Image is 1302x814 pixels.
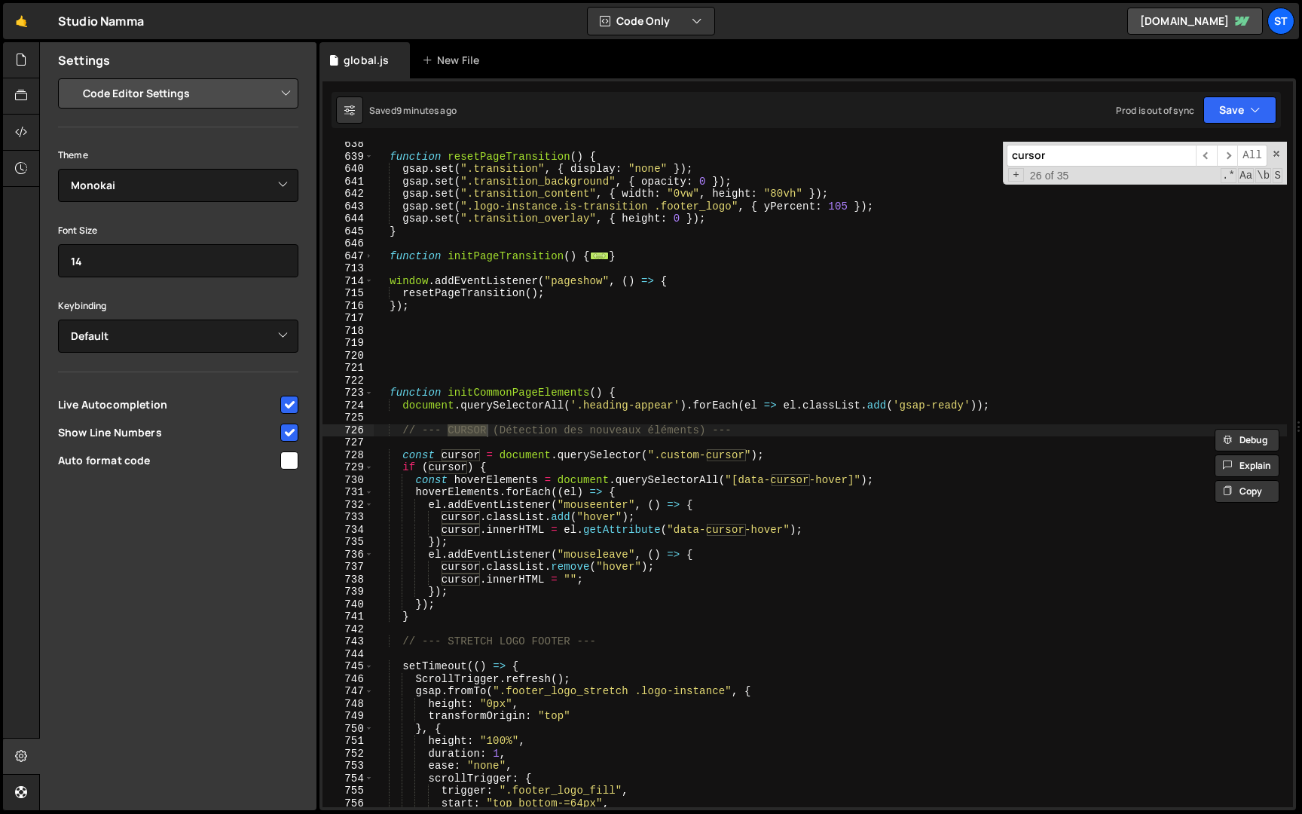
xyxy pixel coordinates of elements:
div: 726 [322,424,374,437]
div: 739 [322,586,374,598]
div: 742 [322,623,374,636]
div: 756 [322,797,374,810]
div: 743 [322,635,374,648]
div: 717 [322,312,374,325]
div: 719 [322,337,374,350]
div: 747 [322,685,374,698]
span: Search In Selection [1273,168,1282,183]
div: 727 [322,436,374,449]
span: Whole Word Search [1255,168,1271,183]
div: 736 [322,549,374,562]
span: ​ [1217,145,1238,167]
div: 735 [322,536,374,549]
label: Font Size [58,223,97,238]
a: [DOMAIN_NAME] [1127,8,1263,35]
span: Show Line Numbers [58,425,278,440]
div: 734 [322,524,374,537]
div: 755 [322,785,374,797]
div: 728 [322,449,374,462]
span: Toggle Replace mode [1008,168,1024,182]
h2: Settings [58,52,110,69]
div: 754 [322,773,374,785]
div: 748 [322,698,374,711]
span: Auto format code [58,453,278,468]
div: 642 [322,188,374,200]
span: ​ [1196,145,1217,167]
div: 733 [322,511,374,524]
span: ... [590,251,610,259]
span: CaseSensitive Search [1238,168,1254,183]
div: 714 [322,275,374,288]
label: Theme [58,148,88,163]
button: Code Only [588,8,714,35]
div: 729 [322,461,374,474]
button: Explain [1215,454,1279,477]
div: 639 [322,151,374,164]
div: global.js [344,53,389,68]
div: 730 [322,474,374,487]
div: 720 [322,350,374,363]
div: Saved [369,104,457,117]
span: RegExp Search [1221,168,1236,183]
div: 718 [322,325,374,338]
div: Studio Namma [58,12,144,30]
div: 721 [322,362,374,375]
div: 640 [322,163,374,176]
div: 644 [322,213,374,225]
div: 647 [322,250,374,263]
div: Prod is out of sync [1116,104,1194,117]
span: 26 of 35 [1024,170,1075,182]
input: Search for [1007,145,1196,167]
div: 753 [322,760,374,773]
div: 738 [322,574,374,586]
div: New File [422,53,485,68]
div: 752 [322,748,374,760]
div: 725 [322,412,374,424]
span: Alt-Enter [1237,145,1267,167]
div: 745 [322,660,374,673]
div: 722 [322,375,374,387]
div: 641 [322,176,374,188]
div: 716 [322,300,374,313]
div: 9 minutes ago [396,104,457,117]
div: 737 [322,561,374,574]
div: 740 [322,598,374,611]
div: 741 [322,610,374,623]
div: 645 [322,225,374,238]
button: Copy [1215,480,1279,503]
div: 715 [322,287,374,300]
div: 713 [322,262,374,275]
div: 744 [322,648,374,661]
a: St [1267,8,1294,35]
div: 643 [322,200,374,213]
div: 749 [322,710,374,723]
label: Keybinding [58,298,107,314]
a: 🤙 [3,3,40,39]
div: 750 [322,723,374,736]
div: 746 [322,673,374,686]
div: 751 [322,735,374,748]
div: 723 [322,387,374,399]
div: 724 [322,399,374,412]
div: 732 [322,499,374,512]
span: Live Autocompletion [58,397,278,412]
button: Debug [1215,429,1279,451]
div: 731 [322,486,374,499]
div: 646 [322,237,374,250]
div: 638 [322,138,374,151]
button: Save [1203,96,1276,124]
